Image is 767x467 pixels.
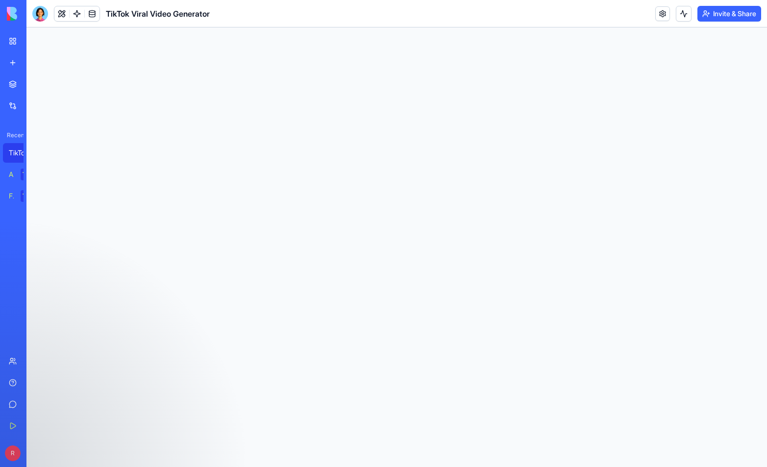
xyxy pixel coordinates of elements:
iframe: Intercom notifications message [140,393,336,462]
a: AI Logo GeneratorTRY [3,165,42,184]
div: TRY [21,190,36,202]
a: Feedback FormTRY [3,186,42,206]
span: R [5,445,21,461]
span: Recent [3,131,24,139]
button: Invite & Share [697,6,761,22]
div: Feedback Form [9,191,14,201]
div: TikTok Viral Video Generator [9,148,36,158]
span: TikTok Viral Video Generator [106,8,210,20]
iframe: To enrich screen reader interactions, please activate Accessibility in Grammarly extension settings [26,27,767,467]
a: TikTok Viral Video Generator [3,143,42,163]
div: AI Logo Generator [9,170,14,179]
div: TRY [21,169,36,180]
img: logo [7,7,68,21]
